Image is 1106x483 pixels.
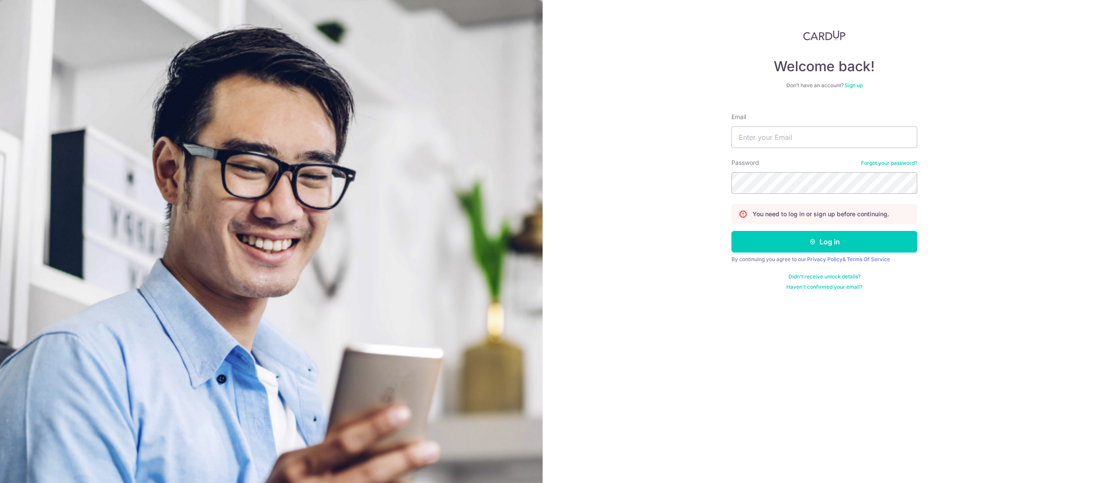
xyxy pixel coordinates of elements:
[807,256,842,262] a: Privacy Policy
[753,210,889,218] p: You need to log in or sign up before continuing.
[845,82,863,88] a: Sign up
[731,113,746,121] label: Email
[731,158,759,167] label: Password
[731,256,917,263] div: By continuing you agree to our &
[731,82,917,89] div: Don’t have an account?
[731,231,917,253] button: Log in
[861,160,917,167] a: Forgot your password?
[731,126,917,148] input: Enter your Email
[847,256,890,262] a: Terms Of Service
[803,30,845,41] img: CardUp Logo
[731,58,917,75] h4: Welcome back!
[788,273,861,280] a: Didn't receive unlock details?
[786,284,862,290] a: Haven't confirmed your email?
